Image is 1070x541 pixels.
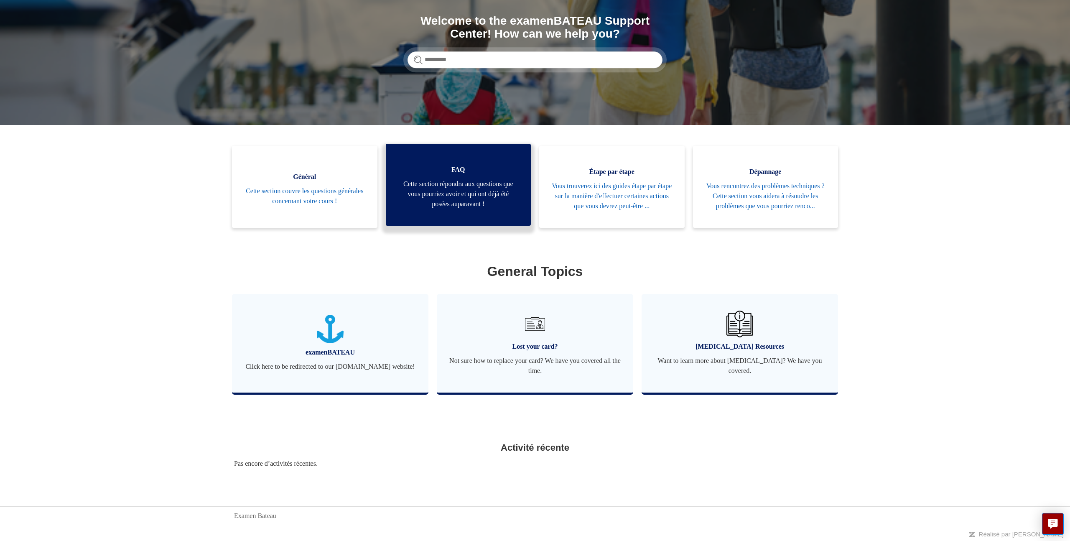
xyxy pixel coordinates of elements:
[726,311,753,337] img: 01JHREV2E6NG3DHE8VTG8QH796
[449,342,621,352] span: Lost your card?
[317,315,344,344] img: 01JTNN85WSQ5FQ6HNXPDSZ7SRA
[232,294,428,393] a: examenBATEAU Click here to be redirected to our [DOMAIN_NAME] website!
[654,356,825,376] span: Want to learn more about [MEDICAL_DATA]? We have you covered.
[654,342,825,352] span: [MEDICAL_DATA] Resources
[232,146,377,228] a: Général Cette section couvre les questions générales concernant votre cours !
[234,261,836,281] h1: General Topics
[386,144,531,226] a: FAQ Cette section répondra aux questions que vous pourriez avoir et qui ont déjà été posées aupar...
[706,181,826,211] span: Vous rencontrez des problèmes techniques ? Cette section vous aidera à résoudre les problèmes que...
[408,15,662,41] h1: Welcome to the examenBATEAU Support Center! How can we help you?
[398,165,519,175] span: FAQ
[408,51,662,68] input: Rechercher
[245,347,416,357] span: examenBATEAU
[642,294,838,393] a: [MEDICAL_DATA] Resources Want to learn more about [MEDICAL_DATA]? We have you covered.
[552,167,672,177] span: Étape par étape
[706,167,826,177] span: Dépannage
[1042,513,1064,535] button: Live chat
[245,172,365,182] span: Général
[539,146,685,228] a: Étape par étape Vous trouverez ici des guides étape par étape sur la manière d'effectuer certaine...
[693,146,838,228] a: Dépannage Vous rencontrez des problèmes techniques ? Cette section vous aidera à résoudre les pro...
[449,356,621,376] span: Not sure how to replace your card? We have you covered all the time.
[245,186,365,206] span: Cette section couvre les questions générales concernant votre cours !
[234,511,276,521] a: Examen Bateau
[437,294,633,393] a: Lost your card? Not sure how to replace your card? We have you covered all the time.
[234,441,836,454] h2: Activité récente
[245,362,416,372] span: Click here to be redirected to our [DOMAIN_NAME] website!
[398,179,519,209] span: Cette section répondra aux questions que vous pourriez avoir et qui ont déjà été posées auparavant !
[234,459,836,469] div: Pas encore d’activités récentes.
[979,531,1064,538] a: Réalisé par [PERSON_NAME]
[522,311,548,337] img: 01JRG6G4NA4NJ1BVG8MJM761YH
[552,181,672,211] span: Vous trouverez ici des guides étape par étape sur la manière d'effectuer certaines actions que vo...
